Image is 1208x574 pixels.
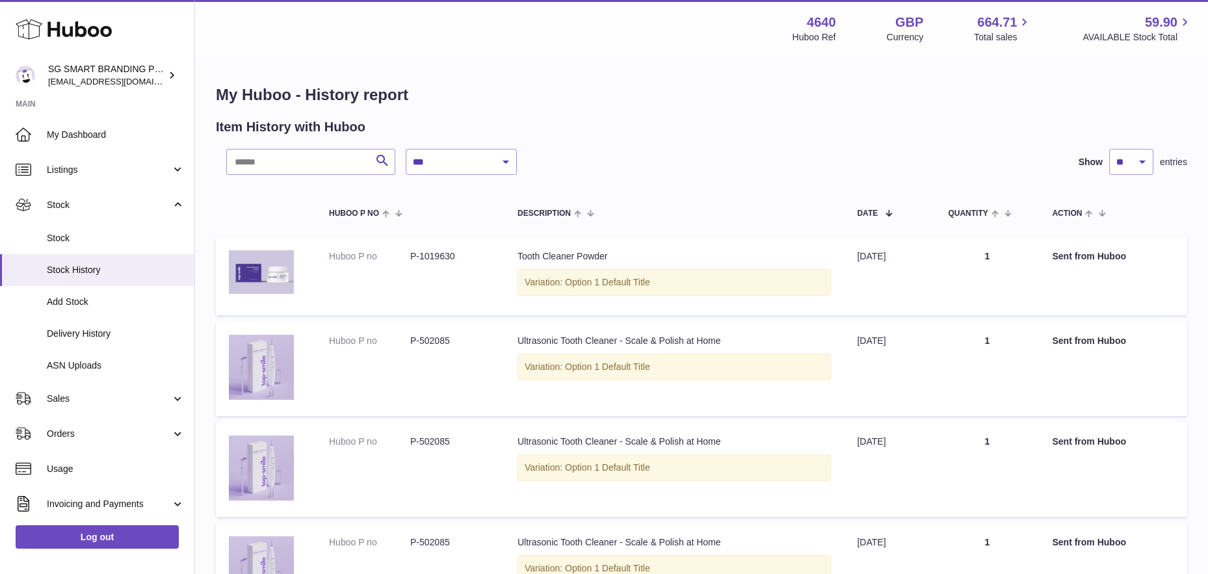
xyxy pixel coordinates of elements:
dt: Huboo P no [329,335,410,347]
span: Total sales [974,31,1032,44]
span: AVAILABLE Stock Total [1083,31,1192,44]
div: Variation: Option 1 Default Title [518,454,831,481]
strong: Sent from Huboo [1052,251,1126,261]
td: 1 [935,423,1039,517]
td: 1 [935,322,1039,416]
span: Delivery History [47,328,185,340]
span: Description [518,209,571,218]
span: Quantity [948,209,988,218]
span: 664.71 [977,14,1017,31]
dt: Huboo P no [329,250,410,263]
td: 1 [935,237,1039,315]
img: uktopsmileshipping@gmail.com [16,66,35,85]
label: Show [1079,156,1103,168]
img: mockupboxandjar_1_1.png [229,250,294,294]
dt: Huboo P no [329,436,410,448]
strong: 4640 [807,14,836,31]
div: Variation: Option 1 Default Title [518,269,831,296]
div: Huboo Ref [793,31,836,44]
h2: Item History with Huboo [216,118,365,136]
span: Invoicing and Payments [47,498,171,510]
td: [DATE] [844,423,935,517]
h1: My Huboo - History report [216,85,1187,105]
span: Stock [47,232,185,244]
span: Orders [47,428,171,440]
span: Date [857,209,878,218]
td: [DATE] [844,322,935,416]
span: Stock History [47,264,185,276]
dd: P-502085 [410,536,492,549]
strong: Sent from Huboo [1052,436,1126,447]
div: SG SMART BRANDING PTE. LTD. [48,63,165,88]
dd: P-1019630 [410,250,492,263]
a: Log out [16,525,179,549]
span: Add Stock [47,296,185,308]
td: Ultrasonic Tooth Cleaner - Scale & Polish at Home [505,423,844,517]
div: Currency [887,31,924,44]
dd: P-502085 [410,335,492,347]
strong: Sent from Huboo [1052,335,1126,346]
img: plaqueremoverforteethbestselleruk5.png [229,436,294,501]
img: plaqueremoverforteethbestselleruk5.png [229,335,294,400]
strong: Sent from Huboo [1052,537,1126,547]
span: entries [1160,156,1187,168]
td: Tooth Cleaner Powder [505,237,844,315]
div: Variation: Option 1 Default Title [518,354,831,380]
td: Ultrasonic Tooth Cleaner - Scale & Polish at Home [505,322,844,416]
span: Stock [47,199,171,211]
span: [EMAIL_ADDRESS][DOMAIN_NAME] [48,76,191,86]
span: Action [1052,209,1082,218]
span: ASN Uploads [47,359,185,372]
td: [DATE] [844,237,935,315]
strong: GBP [895,14,923,31]
span: My Dashboard [47,129,185,141]
a: 59.90 AVAILABLE Stock Total [1083,14,1192,44]
span: Huboo P no [329,209,379,218]
span: Usage [47,463,185,475]
span: Sales [47,393,171,405]
dt: Huboo P no [329,536,410,549]
span: Listings [47,164,171,176]
dd: P-502085 [410,436,492,448]
a: 664.71 Total sales [974,14,1032,44]
span: 59.90 [1145,14,1177,31]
